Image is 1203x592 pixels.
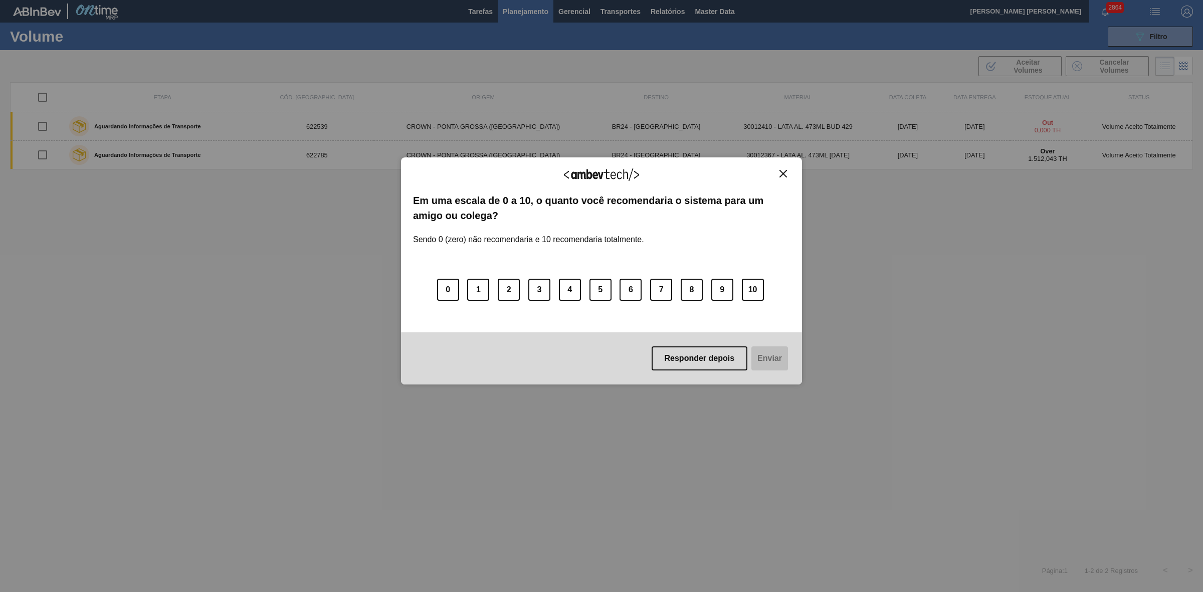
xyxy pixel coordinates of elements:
[776,169,790,178] button: Close
[589,279,612,301] button: 5
[620,279,642,301] button: 6
[437,279,459,301] button: 0
[742,279,764,301] button: 10
[564,168,639,181] img: Logo Ambevtech
[711,279,733,301] button: 9
[652,346,748,370] button: Responder depois
[528,279,550,301] button: 3
[498,279,520,301] button: 2
[413,193,790,224] label: Em uma escala de 0 a 10, o quanto você recomendaria o sistema para um amigo ou colega?
[681,279,703,301] button: 8
[467,279,489,301] button: 1
[779,170,787,177] img: Close
[650,279,672,301] button: 7
[559,279,581,301] button: 4
[413,223,644,244] label: Sendo 0 (zero) não recomendaria e 10 recomendaria totalmente.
